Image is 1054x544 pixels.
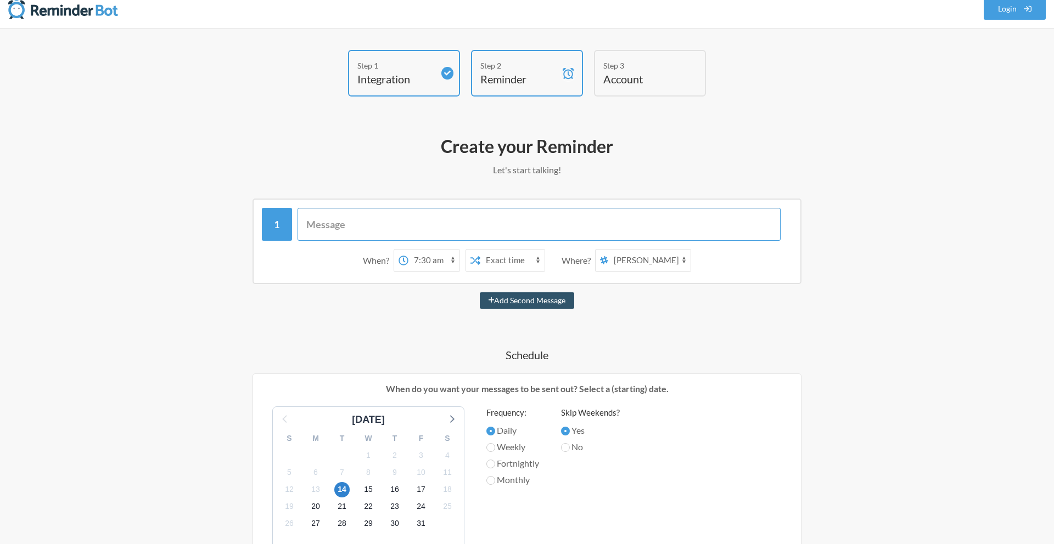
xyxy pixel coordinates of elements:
h2: Create your Reminder [209,135,845,158]
span: Saturday, November 15, 2025 [361,482,376,497]
p: When do you want your messages to be sent out? Select a (starting) date. [261,382,793,395]
span: Monday, December 1, 2025 [413,516,429,531]
input: Message [298,208,781,241]
span: Friday, November 28, 2025 [334,516,350,531]
span: Sunday, November 2, 2025 [387,447,402,463]
span: Wednesday, November 26, 2025 [282,516,297,531]
span: Tuesday, November 11, 2025 [440,464,455,480]
span: Monday, November 3, 2025 [413,447,429,463]
span: Friday, November 21, 2025 [334,499,350,514]
div: Where? [562,249,595,272]
span: Sunday, November 30, 2025 [387,516,402,531]
div: Step 1 [357,60,434,71]
span: Tuesday, November 18, 2025 [440,482,455,497]
span: Sunday, November 23, 2025 [387,499,402,514]
span: Monday, November 17, 2025 [413,482,429,497]
span: Tuesday, November 4, 2025 [440,447,455,463]
p: Let's start talking! [209,163,845,177]
span: Wednesday, November 5, 2025 [282,464,297,480]
label: Frequency: [486,406,539,419]
div: S [434,430,461,447]
input: Monthly [486,476,495,485]
span: Thursday, November 13, 2025 [308,482,323,497]
input: Weekly [486,443,495,452]
div: When? [363,249,394,272]
h4: Integration [357,71,434,87]
label: Monthly [486,473,539,486]
span: Tuesday, November 25, 2025 [440,499,455,514]
span: Saturday, November 22, 2025 [361,499,376,514]
label: No [561,440,620,454]
span: Thursday, November 20, 2025 [308,499,323,514]
h4: Reminder [480,71,557,87]
label: Daily [486,424,539,437]
h4: Account [603,71,680,87]
input: No [561,443,570,452]
span: Saturday, November 29, 2025 [361,516,376,531]
label: Yes [561,424,620,437]
div: Step 3 [603,60,680,71]
span: Monday, November 24, 2025 [413,499,429,514]
span: Monday, November 10, 2025 [413,464,429,480]
div: F [408,430,434,447]
span: Wednesday, November 12, 2025 [282,482,297,497]
h4: Schedule [209,347,845,362]
span: Saturday, November 8, 2025 [361,464,376,480]
span: Friday, November 14, 2025 [334,482,350,497]
div: W [355,430,382,447]
input: Fortnightly [486,460,495,468]
span: Wednesday, November 19, 2025 [282,499,297,514]
span: Sunday, November 9, 2025 [387,464,402,480]
div: S [276,430,302,447]
label: Skip Weekends? [561,406,620,419]
label: Weekly [486,440,539,454]
input: Yes [561,427,570,435]
div: T [382,430,408,447]
button: Add Second Message [480,292,575,309]
div: [DATE] [347,412,389,427]
span: Saturday, November 1, 2025 [361,447,376,463]
span: Thursday, November 6, 2025 [308,464,323,480]
label: Fortnightly [486,457,539,470]
div: Step 2 [480,60,557,71]
span: Sunday, November 16, 2025 [387,482,402,497]
span: Friday, November 7, 2025 [334,464,350,480]
input: Daily [486,427,495,435]
div: M [302,430,329,447]
span: Thursday, November 27, 2025 [308,516,323,531]
div: T [329,430,355,447]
